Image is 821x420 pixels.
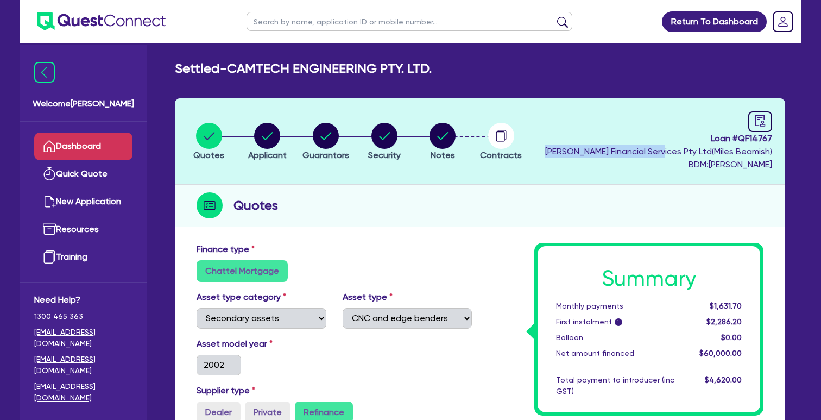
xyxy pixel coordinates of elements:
[548,316,683,328] div: First instalment
[34,311,132,322] span: 1300 465 363
[248,122,287,162] button: Applicant
[545,158,772,171] span: BDM: [PERSON_NAME]
[710,302,742,310] span: $1,631.70
[429,122,456,162] button: Notes
[706,317,742,326] span: $2,286.20
[34,381,132,404] a: [EMAIL_ADDRESS][DOMAIN_NAME]
[34,354,132,377] a: [EMAIL_ADDRESS][DOMAIN_NAME]
[721,333,742,342] span: $0.00
[188,337,334,350] label: Asset model year
[193,150,224,160] span: Quotes
[545,146,772,156] span: [PERSON_NAME] Financial Services Pty Ltd ( Miles Beamish )
[556,266,742,292] h1: Summary
[197,291,286,304] label: Asset type category
[34,160,132,188] a: Quick Quote
[302,122,350,162] button: Guarantors
[699,349,742,358] span: $60,000.00
[248,150,287,160] span: Applicant
[754,115,766,127] span: audit
[748,111,772,132] a: audit
[34,133,132,160] a: Dashboard
[197,192,223,218] img: step-icon
[34,293,132,306] span: Need Help?
[548,348,683,359] div: Net amount financed
[33,97,134,110] span: Welcome [PERSON_NAME]
[197,243,255,256] label: Finance type
[769,8,797,36] a: Dropdown toggle
[175,61,432,77] h2: Settled - CAMTECH ENGINEERING PTY. LTD.
[197,260,288,282] label: Chattel Mortgage
[479,122,522,162] button: Contracts
[43,223,56,236] img: resources
[705,375,742,384] span: $4,620.00
[548,332,683,343] div: Balloon
[37,12,166,30] img: quest-connect-logo-blue
[34,188,132,216] a: New Application
[545,132,772,145] span: Loan # QF14767
[34,243,132,271] a: Training
[34,327,132,349] a: [EMAIL_ADDRESS][DOMAIN_NAME]
[343,291,393,304] label: Asset type
[368,150,401,160] span: Security
[247,12,572,31] input: Search by name, application ID or mobile number...
[233,196,278,215] h2: Quotes
[431,150,455,160] span: Notes
[34,216,132,243] a: Resources
[43,167,56,180] img: quick-quote
[197,384,255,397] label: Supplier type
[193,122,225,162] button: Quotes
[43,250,56,264] img: training
[615,318,622,326] span: i
[662,11,767,32] a: Return To Dashboard
[480,150,522,160] span: Contracts
[302,150,349,160] span: Guarantors
[548,374,683,397] div: Total payment to introducer (inc GST)
[43,195,56,208] img: new-application
[548,300,683,312] div: Monthly payments
[34,62,55,83] img: icon-menu-close
[368,122,401,162] button: Security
